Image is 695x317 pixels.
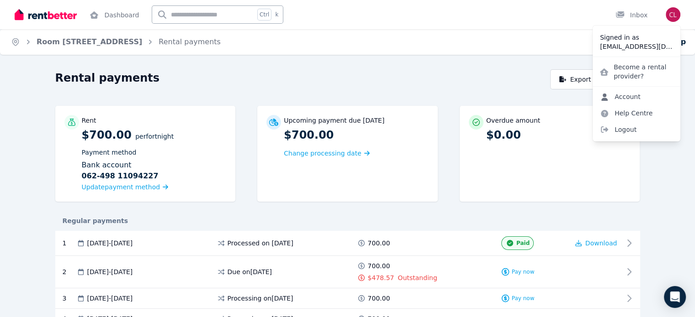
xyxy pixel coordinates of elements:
[284,116,384,125] p: Upcoming payment due [DATE]
[82,160,227,182] div: Bank account
[87,294,133,303] span: [DATE] - [DATE]
[87,267,133,276] span: [DATE] - [DATE]
[575,239,617,248] button: Download
[284,128,429,142] p: $700.00
[593,121,680,138] span: Logout
[593,105,660,121] a: Help Centre
[228,294,293,303] span: Processing on [DATE]
[486,116,540,125] p: Overdue amount
[615,10,647,20] div: Inbox
[37,37,142,46] a: Room [STREET_ADDRESS]
[63,294,76,303] div: 3
[87,239,133,248] span: [DATE] - [DATE]
[82,183,160,191] span: Update payment method
[228,267,272,276] span: Due on [DATE]
[368,273,394,282] span: $478.57
[368,294,390,303] span: 700.00
[664,286,686,308] div: Open Intercom Messenger
[368,261,390,270] span: 700.00
[512,268,535,275] span: Pay now
[82,171,159,182] b: 062-498 11094227
[228,239,293,248] span: Processed on [DATE]
[600,42,673,51] p: [EMAIL_ADDRESS][DOMAIN_NAME]
[82,128,227,192] p: $700.00
[516,239,530,247] span: Paid
[368,239,390,248] span: 700.00
[550,69,640,89] button: Export schedule
[55,216,640,225] div: Regular payments
[512,295,535,302] span: Pay now
[257,9,271,21] span: Ctrl
[666,7,680,22] img: calaughrin@gmail.com
[159,37,221,46] a: Rental payments
[82,148,227,157] p: Payment method
[63,236,76,250] div: 1
[600,33,673,42] p: Signed in as
[63,261,76,282] div: 2
[82,116,96,125] p: Rent
[593,59,680,84] a: Become a rental provider?
[275,11,278,18] span: k
[135,133,174,140] span: per Fortnight
[585,239,617,247] span: Download
[398,273,437,282] span: Outstanding
[15,8,77,21] img: RentBetter
[284,149,370,158] a: Change processing date
[486,128,631,142] p: $0.00
[593,88,648,105] a: Account
[284,149,361,158] span: Change processing date
[55,71,160,85] h1: Rental payments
